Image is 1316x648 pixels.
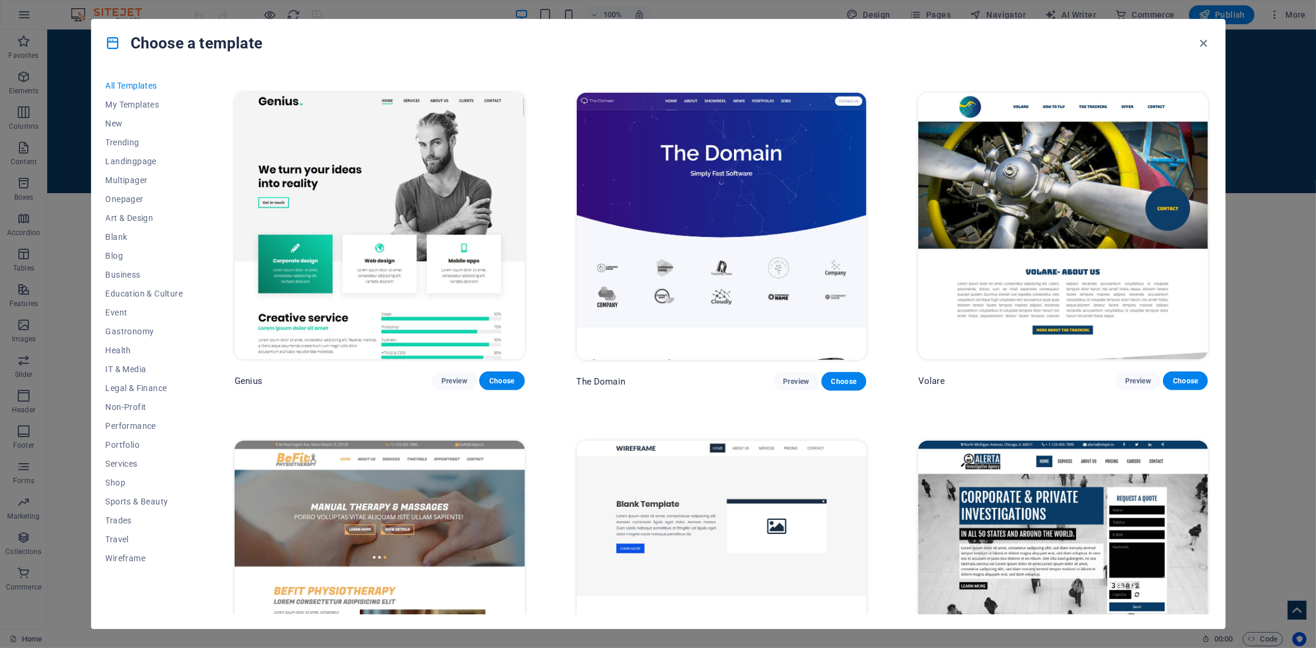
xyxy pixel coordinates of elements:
[106,100,183,109] span: My Templates
[106,138,183,147] span: Trending
[106,322,183,341] button: Gastronomy
[106,246,183,265] button: Blog
[106,511,183,530] button: Trades
[106,360,183,379] button: IT & Media
[106,175,183,185] span: Multipager
[432,372,477,390] button: Preview
[106,364,183,374] span: IT & Media
[441,376,467,386] span: Preview
[106,459,183,468] span: Services
[106,435,183,454] button: Portfolio
[106,421,183,431] span: Performance
[106,133,183,152] button: Trending
[821,372,866,391] button: Choose
[774,372,818,391] button: Preview
[106,251,183,260] span: Blog
[106,232,183,242] span: Blank
[106,194,183,204] span: Onepager
[106,209,183,227] button: Art & Design
[831,377,857,386] span: Choose
[1125,376,1151,386] span: Preview
[106,383,183,393] span: Legal & Finance
[106,303,183,322] button: Event
[106,152,183,171] button: Landingpage
[106,440,183,450] span: Portfolio
[106,473,183,492] button: Shop
[106,346,183,355] span: Health
[106,398,183,416] button: Non-Profit
[106,81,183,90] span: All Templates
[106,402,183,412] span: Non-Profit
[1172,376,1198,386] span: Choose
[106,327,183,336] span: Gastronomy
[479,372,524,390] button: Choose
[106,95,183,114] button: My Templates
[106,171,183,190] button: Multipager
[106,34,262,53] h4: Choose a template
[577,376,625,388] p: The Domain
[106,76,183,95] button: All Templates
[106,308,183,317] span: Event
[1163,372,1208,390] button: Choose
[106,516,183,525] span: Trades
[235,375,262,387] p: Genius
[106,530,183,549] button: Travel
[106,114,183,133] button: New
[489,376,515,386] span: Choose
[106,379,183,398] button: Legal & Finance
[106,190,183,209] button: Onepager
[106,454,183,473] button: Services
[106,213,183,223] span: Art & Design
[106,478,183,487] span: Shop
[918,93,1208,360] img: Volare
[1116,372,1161,390] button: Preview
[106,284,183,303] button: Education & Culture
[106,289,183,298] span: Education & Culture
[106,270,183,279] span: Business
[106,492,183,511] button: Sports & Beauty
[577,93,866,360] img: The Domain
[106,497,183,506] span: Sports & Beauty
[106,265,183,284] button: Business
[235,93,524,360] img: Genius
[106,549,183,568] button: Wireframe
[106,341,183,360] button: Health
[783,377,809,386] span: Preview
[106,227,183,246] button: Blank
[106,535,183,544] span: Travel
[106,416,183,435] button: Performance
[106,553,183,563] span: Wireframe
[106,157,183,166] span: Landingpage
[106,119,183,128] span: New
[918,375,945,387] p: Volare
